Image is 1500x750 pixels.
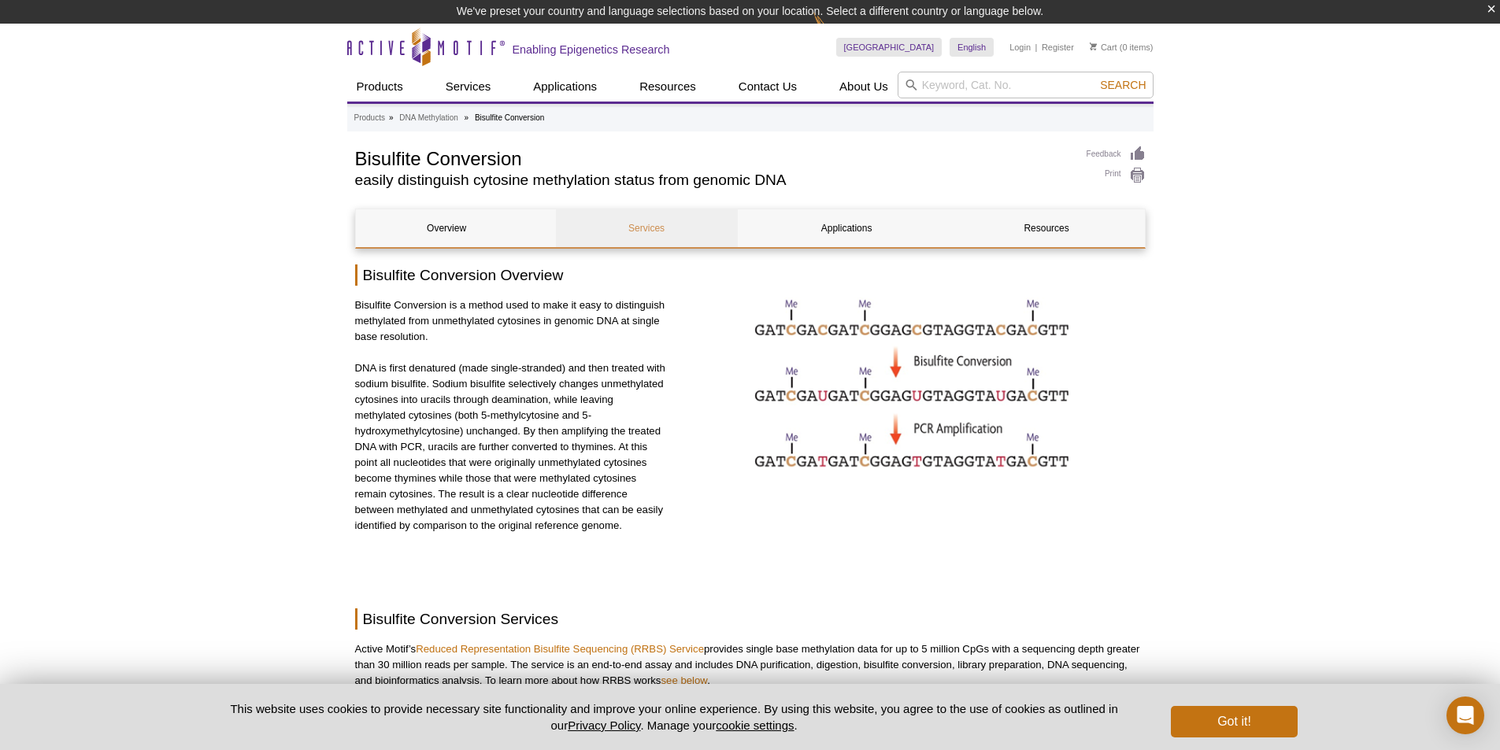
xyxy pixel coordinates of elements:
[950,38,994,57] a: English
[754,297,1069,474] img: DNA sequence following bisulfite conversion and PCR amplification
[898,72,1154,98] input: Keyword, Cat. No.
[356,209,538,247] a: Overview
[1087,167,1146,184] a: Print
[716,719,794,732] button: cookie settings
[389,113,394,122] li: »
[813,12,855,49] img: Change Here
[355,641,1146,689] p: Active Motif’s provides single base methylation data for up to 5 million CpGs with a sequencing d...
[1042,42,1074,53] a: Register
[1035,38,1038,57] li: |
[513,42,670,57] h2: Enabling Epigenetics Research
[354,111,385,125] a: Products
[355,146,1071,169] h1: Bisulfite Conversion
[416,643,704,655] a: Reduced Representation Bisulfite Sequencing (RRBS) Service
[836,38,943,57] a: [GEOGRAPHIC_DATA]
[355,297,667,345] p: Bisulfite Conversion is a method used to make it easy to distinguish methylated from unmethylated...
[355,608,1146,630] h2: Bisulfite Conversion Services
[756,209,938,247] a: Applications
[1090,42,1117,53] a: Cart
[347,72,413,102] a: Products
[568,719,640,732] a: Privacy Policy
[1090,38,1154,57] li: (0 items)
[1100,79,1146,91] span: Search
[830,72,898,102] a: About Us
[661,674,707,686] a: see below
[399,111,457,125] a: DNA Methylation
[556,209,738,247] a: Services
[203,700,1146,733] p: This website uses cookies to provide necessary site functionality and improve your online experie...
[1087,146,1146,163] a: Feedback
[729,72,806,102] a: Contact Us
[355,360,667,534] p: DNA is first denatured (made single-stranded) and then treated with sodium bisulfite. Sodium bisu...
[465,113,469,122] li: »
[630,72,706,102] a: Resources
[355,264,1146,286] h2: Bisulfite Conversion Overview
[1095,78,1150,92] button: Search
[1171,706,1297,737] button: Got it!
[1009,42,1031,53] a: Login
[355,173,1071,187] h2: easily distinguish cytosine methylation status from genomic DNA
[475,113,544,122] li: Bisulfite Conversion
[1446,696,1484,734] div: Open Intercom Messenger
[436,72,501,102] a: Services
[956,209,1138,247] a: Resources
[524,72,606,102] a: Applications
[1090,42,1097,50] img: Your Cart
